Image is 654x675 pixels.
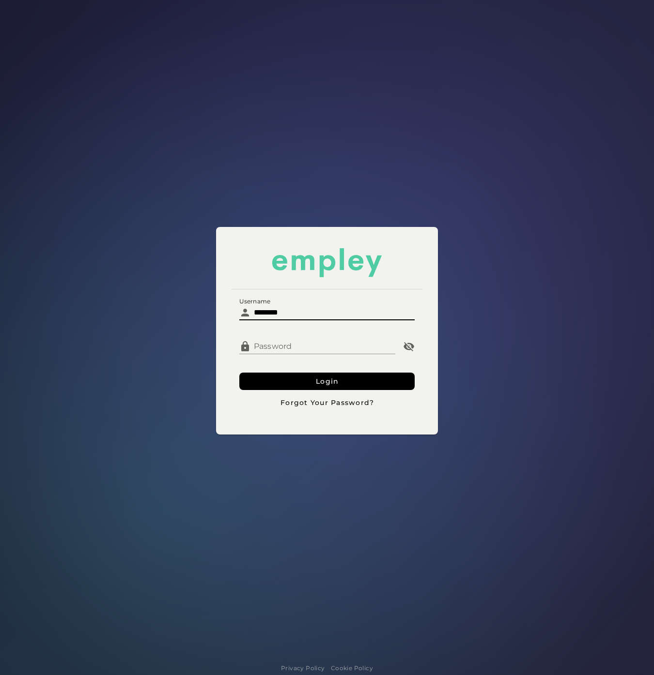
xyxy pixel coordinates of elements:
a: Cookie Policy [331,663,373,673]
button: Forgot Your Password? [239,394,415,411]
a: Privacy Policy [281,663,325,673]
button: Login [239,373,415,390]
span: Forgot Your Password? [280,398,374,407]
i: Password appended action [403,341,415,352]
span: Login [315,377,339,386]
